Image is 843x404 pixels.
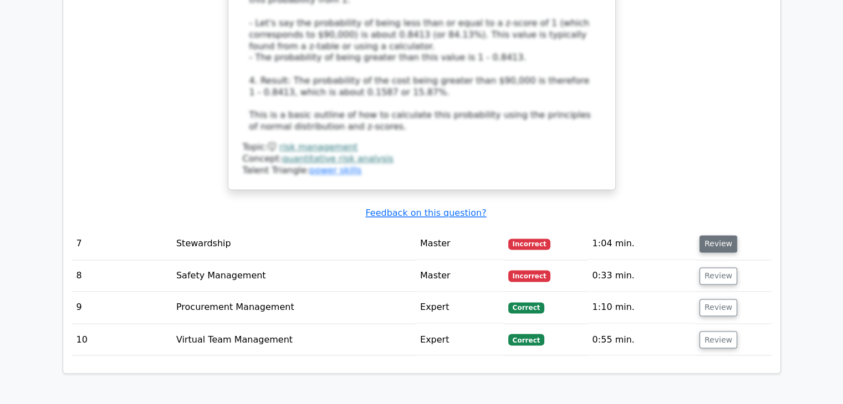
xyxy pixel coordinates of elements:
button: Review [699,299,737,316]
td: 0:33 min. [587,260,695,292]
a: quantitative risk analysis [282,153,394,164]
div: Concept: [243,153,601,165]
span: Correct [508,302,544,313]
td: Expert [416,324,504,355]
td: Expert [416,292,504,323]
a: power skills [309,165,361,175]
a: Feedback on this question? [365,208,486,218]
td: Stewardship [172,228,416,260]
td: 0:55 min. [587,324,695,355]
button: Review [699,235,737,252]
td: 10 [72,324,172,355]
div: Talent Triangle: [243,142,601,176]
td: 9 [72,292,172,323]
td: 7 [72,228,172,260]
td: 1:04 min. [587,228,695,260]
td: 1:10 min. [587,292,695,323]
td: Procurement Management [172,292,416,323]
td: Master [416,260,504,292]
td: Virtual Team Management [172,324,416,355]
button: Review [699,267,737,284]
span: Incorrect [508,239,551,250]
td: Master [416,228,504,260]
span: Incorrect [508,270,551,281]
span: Correct [508,334,544,345]
td: Safety Management [172,260,416,292]
a: risk management [279,142,357,152]
div: Topic: [243,142,601,153]
td: 8 [72,260,172,292]
button: Review [699,331,737,348]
